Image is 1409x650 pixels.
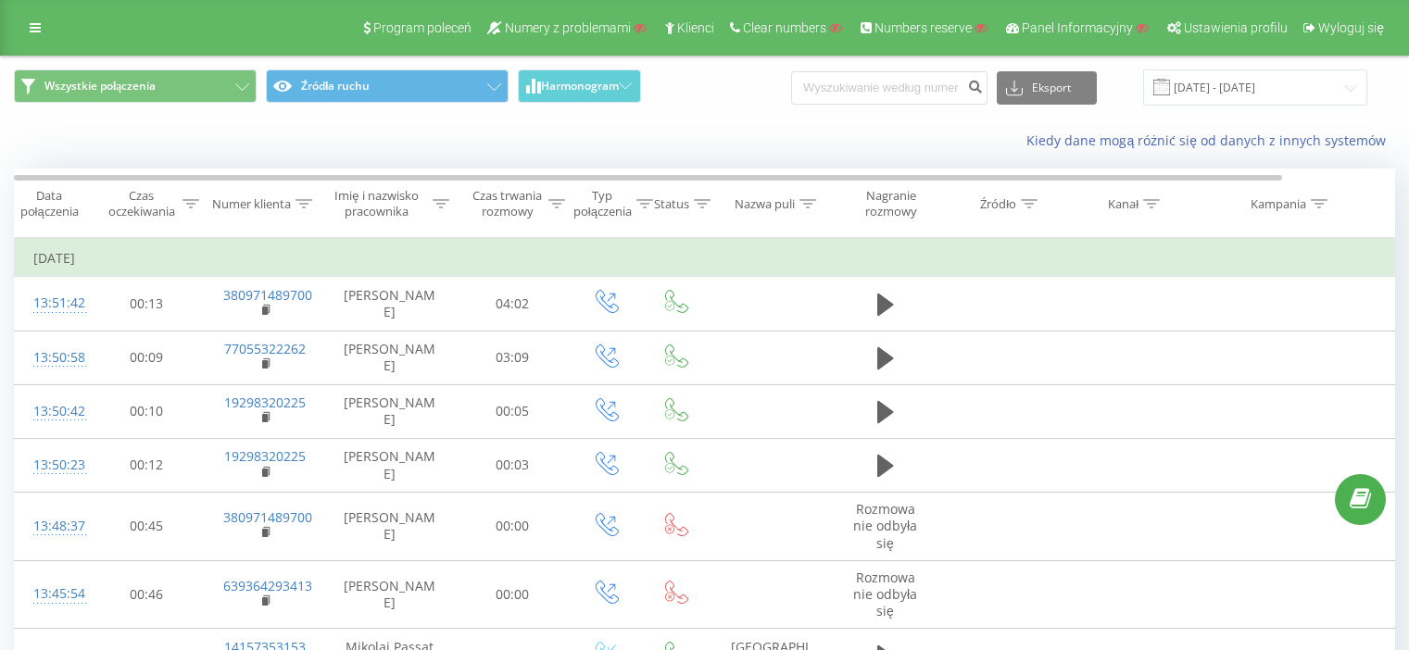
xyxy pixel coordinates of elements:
[89,277,205,331] td: 00:13
[677,20,714,35] span: Klienci
[455,493,571,561] td: 00:00
[325,560,455,629] td: [PERSON_NAME]
[224,394,306,411] a: 19298320225
[654,196,689,212] div: Status
[15,188,83,219] div: Data połączenia
[325,331,455,384] td: [PERSON_NAME]
[223,508,312,526] a: 380971489700
[33,340,70,376] div: 13:50:58
[89,560,205,629] td: 00:46
[455,277,571,331] td: 04:02
[791,71,988,105] input: Wyszukiwanie według numeru
[735,196,795,212] div: Nazwa puli
[541,80,619,93] span: Harmonogram
[33,576,70,612] div: 13:45:54
[743,20,826,35] span: Clear numbers
[224,447,306,465] a: 19298320225
[997,71,1097,105] button: Eksport
[33,508,70,544] div: 13:48:37
[223,577,312,594] a: 639364293413
[266,69,509,103] button: Źródła ruchu
[455,438,571,492] td: 00:03
[1184,20,1288,35] span: Ustawienia profilu
[1251,196,1306,212] div: Kampania
[373,20,472,35] span: Program poleceń
[505,20,631,35] span: Numery z problemami
[325,384,455,438] td: [PERSON_NAME]
[212,196,291,212] div: Numer klienta
[518,69,641,103] button: Harmonogram
[853,569,917,619] span: Rozmowa nie odbyła się
[455,560,571,629] td: 00:00
[1022,20,1133,35] span: Panel Informacyjny
[471,188,544,219] div: Czas trwania rozmowy
[89,438,205,492] td: 00:12
[455,331,571,384] td: 03:09
[325,438,455,492] td: [PERSON_NAME]
[105,188,178,219] div: Czas oczekiwania
[89,331,205,384] td: 00:09
[33,394,70,430] div: 13:50:42
[325,277,455,331] td: [PERSON_NAME]
[980,196,1016,212] div: Źródło
[89,493,205,561] td: 00:45
[325,493,455,561] td: [PERSON_NAME]
[573,188,632,219] div: Typ połączenia
[846,188,936,219] div: Nagranie rozmowy
[455,384,571,438] td: 00:05
[89,384,205,438] td: 00:10
[853,500,917,551] span: Rozmowa nie odbyła się
[223,286,312,304] a: 380971489700
[325,188,429,219] div: Imię i nazwisko pracownika
[44,79,156,94] span: Wszystkie połączenia
[1318,20,1384,35] span: Wyloguj się
[33,285,70,321] div: 13:51:42
[224,340,306,357] a: 77055322262
[874,20,972,35] span: Numbers reserve
[33,447,70,483] div: 13:50:23
[1108,196,1139,212] div: Kanał
[1026,131,1395,149] a: Kiedy dane mogą różnić się od danych z innych systemów
[14,69,257,103] button: Wszystkie połączenia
